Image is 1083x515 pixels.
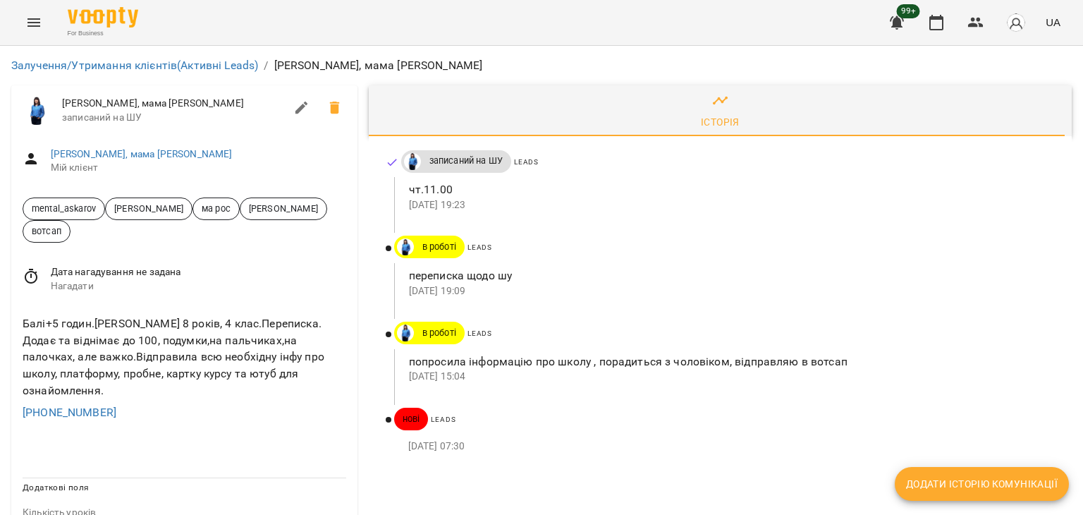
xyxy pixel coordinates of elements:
p: [DATE] 07:30 [408,440,1049,454]
span: записаний на ШУ [62,111,285,125]
span: [PERSON_NAME], мама [PERSON_NAME] [62,97,285,111]
span: в роботі [414,241,465,253]
span: Leads [467,329,492,337]
span: [PERSON_NAME] [106,202,192,215]
button: UA [1040,9,1066,35]
p: [DATE] 15:04 [409,370,1049,384]
span: вотсап [23,224,70,238]
img: Дащенко Аня [397,238,414,255]
span: записаний на ШУ [421,154,511,167]
span: в роботі [414,327,465,339]
span: нові [394,413,429,425]
p: [DATE] 19:09 [409,284,1049,298]
span: Leads [467,243,492,251]
img: Дащенко Аня [404,153,421,170]
span: Leads [514,158,539,166]
span: Leads [431,416,455,423]
span: Додаткові поля [23,483,89,492]
span: Мій клієнт [51,161,346,175]
span: [PERSON_NAME] [240,202,326,215]
a: [PERSON_NAME], мама [PERSON_NAME] [51,148,233,159]
span: ма рос [193,202,239,215]
p: [PERSON_NAME], мама [PERSON_NAME] [274,57,483,74]
img: avatar_s.png [1006,13,1026,32]
a: Залучення/Утримання клієнтів(Активні Leads) [11,59,258,72]
span: Нагадати [51,279,346,293]
p: попросила інформацію про школу , порадиться з чоловіком, відправляю в вотсап [409,353,1049,370]
nav: breadcrumb [11,57,1072,74]
span: 99+ [897,4,920,18]
p: переписка щодо шу [409,267,1049,284]
span: For Business [68,29,138,38]
a: [PHONE_NUMBER] [23,406,116,419]
li: / [264,57,268,74]
a: Дащенко Аня [394,238,414,255]
img: Дащенко Аня [23,97,51,125]
p: чт.11.00 [409,181,1049,198]
div: Історія [701,114,740,131]
span: Дата нагадування не задана [51,265,346,279]
button: Menu [17,6,51,40]
img: Voopty Logo [68,7,138,28]
span: mental_askarov [23,202,104,215]
a: Дащенко Аня [394,325,414,341]
a: Дащенко Аня [401,153,421,170]
p: [DATE] 19:23 [409,198,1049,212]
span: UA [1046,15,1060,30]
button: Додати історію комунікації [895,467,1069,501]
img: Дащенко Аня [397,325,414,341]
div: Балі+5 годин.[PERSON_NAME] 8 років, 4 клас.Переписка. Додає та віднімає до 100, подумки,на пальчи... [20,313,349,401]
span: Додати історію комунікації [906,475,1058,492]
